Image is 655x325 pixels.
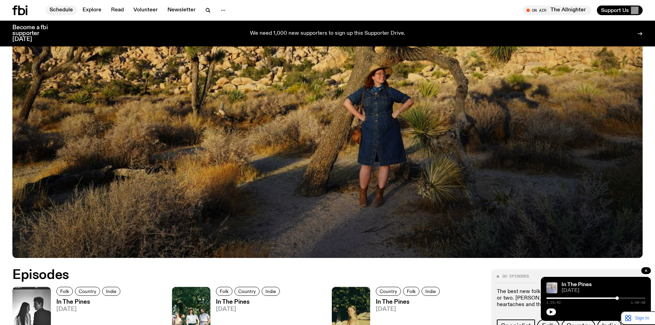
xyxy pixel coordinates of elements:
[376,306,442,312] span: [DATE]
[56,287,73,296] a: Folk
[380,289,397,294] span: Country
[422,287,440,296] a: Indie
[216,287,232,296] a: Folk
[102,287,120,296] a: Indie
[262,287,280,296] a: Indie
[407,289,416,294] span: Folk
[163,6,200,15] a: Newsletter
[216,299,282,305] h3: In The Pines
[265,289,276,294] span: Indie
[561,282,592,288] a: In The Pines
[12,269,430,281] h2: Episodes
[216,306,282,312] span: [DATE]
[601,7,629,13] span: Support Us
[502,274,529,278] span: 90 episodes
[12,25,56,42] h3: Become a fbi supporter [DATE]
[79,289,96,294] span: Country
[75,287,100,296] a: Country
[60,289,69,294] span: Folk
[425,289,436,294] span: Indie
[497,289,637,308] p: The best new folk and cosmic-country, plus an old fave or two. [PERSON_NAME] for late-night harmo...
[56,306,122,312] span: [DATE]
[631,301,645,304] span: 1:59:58
[546,301,561,304] span: 1:25:42
[45,6,77,15] a: Schedule
[107,6,128,15] a: Read
[129,6,162,15] a: Volunteer
[78,6,106,15] a: Explore
[220,289,229,294] span: Folk
[403,287,419,296] a: Folk
[56,299,122,305] h3: In The Pines
[106,289,117,294] span: Indie
[376,299,442,305] h3: In The Pines
[250,31,405,37] p: We need 1,000 new supporters to sign up this Supporter Drive.
[376,287,401,296] a: Country
[234,287,260,296] a: Country
[597,6,643,15] button: Support Us
[238,289,256,294] span: Country
[561,288,645,293] span: [DATE]
[523,6,591,15] button: On AirThe Allnighter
